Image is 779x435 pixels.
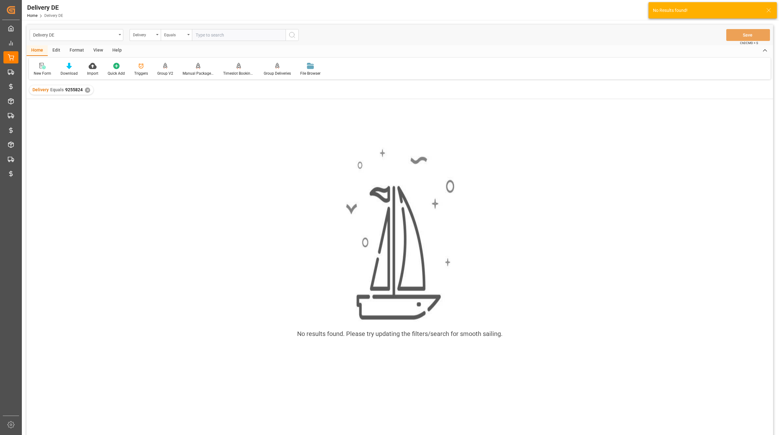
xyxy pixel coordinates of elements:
[726,29,770,41] button: Save
[33,31,116,38] div: Delivery DE
[653,7,760,14] div: No Results found!
[34,71,51,76] div: New Form
[27,13,37,18] a: Home
[345,147,454,322] img: smooth_sailing.jpeg
[65,87,83,92] span: 9255824
[48,45,65,56] div: Edit
[133,31,154,38] div: Delivery
[300,71,321,76] div: File Browser
[61,71,78,76] div: Download
[286,29,299,41] button: search button
[108,71,125,76] div: Quick Add
[157,71,173,76] div: Group V2
[164,31,185,38] div: Equals
[27,45,48,56] div: Home
[161,29,192,41] button: open menu
[192,29,286,41] input: Type to search
[27,3,63,12] div: Delivery DE
[134,71,148,76] div: Triggers
[85,87,90,93] div: ✕
[223,71,254,76] div: Timeslot Booking Report
[89,45,108,56] div: View
[297,329,502,338] div: No results found. Please try updating the filters/search for smooth sailing.
[130,29,161,41] button: open menu
[87,71,98,76] div: Import
[50,87,64,92] span: Equals
[183,71,214,76] div: Manual Package TypeDetermination
[30,29,123,41] button: open menu
[65,45,89,56] div: Format
[740,41,758,45] span: Ctrl/CMD + S
[264,71,291,76] div: Group Deliveries
[32,87,49,92] span: Delivery
[108,45,126,56] div: Help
